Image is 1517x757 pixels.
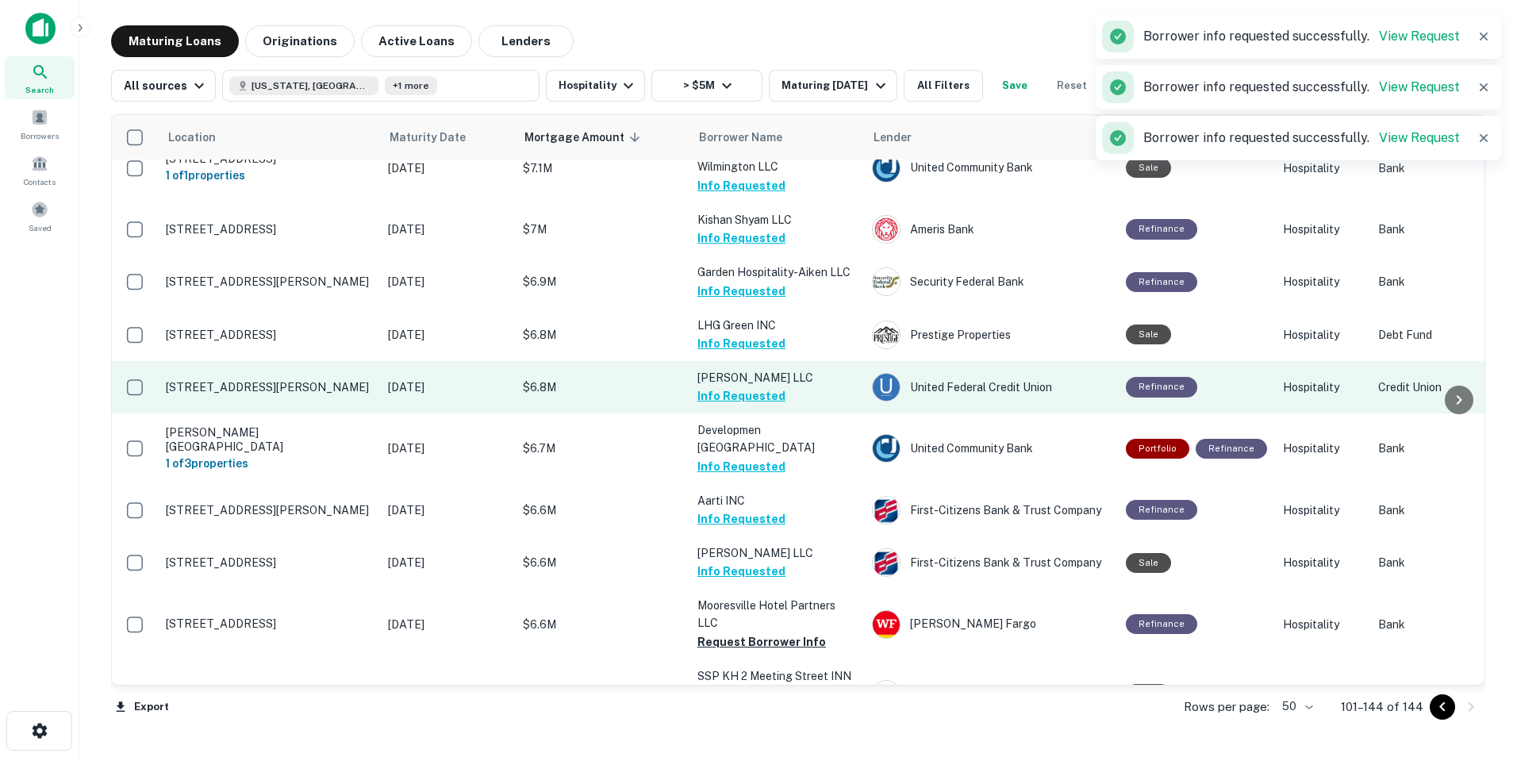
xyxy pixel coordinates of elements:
[697,263,856,281] p: Garden Hospitality-aiken LLC
[697,457,785,476] button: Info Requested
[523,221,682,238] p: $7M
[651,70,762,102] button: > $5M
[873,435,900,462] img: picture
[1126,377,1197,397] div: This loan purpose was for refinancing
[5,56,75,99] div: Search
[873,681,900,708] img: picture
[5,194,75,237] a: Saved
[872,373,1110,402] div: United Federal Credit Union
[1378,159,1505,177] p: Bank
[21,129,59,142] span: Borrowers
[1283,326,1362,344] p: Hospitality
[697,386,785,405] button: Info Requested
[697,667,856,702] p: SSP KH 2 Meeting Street INN LLC
[380,115,515,159] th: Maturity Date
[1438,630,1517,706] iframe: Chat Widget
[388,159,507,177] p: [DATE]
[872,434,1110,463] div: United Community Bank
[1283,501,1362,519] p: Hospitality
[873,155,900,182] img: picture
[697,421,856,456] p: Developmen [GEOGRAPHIC_DATA]
[388,501,507,519] p: [DATE]
[1283,159,1362,177] p: Hospitality
[1341,697,1423,717] p: 101–144 of 144
[872,215,1110,244] div: Ameris Bank
[697,597,856,632] p: Mooresville Hotel Partners LLC
[697,334,785,353] button: Info Requested
[697,229,785,248] button: Info Requested
[524,128,645,147] span: Mortgage Amount
[1276,695,1315,718] div: 50
[1430,694,1455,720] button: Go to previous page
[166,275,372,289] p: [STREET_ADDRESS][PERSON_NAME]
[769,70,897,102] button: Maturing [DATE]
[388,326,507,344] p: [DATE]
[874,128,912,147] span: Lender
[697,492,856,509] p: Aarti INC
[1143,129,1460,148] p: Borrower info requested successfully.
[697,369,856,386] p: [PERSON_NAME] LLC
[388,378,507,396] p: [DATE]
[873,611,900,638] img: picture
[697,176,785,195] button: Info Requested
[252,79,371,93] span: [US_STATE], [GEOGRAPHIC_DATA]
[1126,553,1171,573] div: Sale
[1378,326,1505,344] p: Debt Fund
[1379,130,1460,145] a: View Request
[166,455,372,472] h6: 1 of 3 properties
[245,25,355,57] button: Originations
[1126,158,1171,178] div: Sale
[989,70,1040,102] button: Save your search to get updates of matches that match your search criteria.
[388,440,507,457] p: [DATE]
[523,501,682,519] p: $6.6M
[361,25,472,57] button: Active Loans
[523,273,682,290] p: $6.9M
[864,115,1118,159] th: Lender
[523,616,682,633] p: $6.6M
[166,617,372,631] p: [STREET_ADDRESS]
[515,115,689,159] th: Mortgage Amount
[1378,221,1505,238] p: Bank
[1126,325,1171,344] div: Sale
[782,76,889,95] div: Maturing [DATE]
[1283,554,1362,571] p: Hospitality
[166,503,372,517] p: [STREET_ADDRESS][PERSON_NAME]
[523,378,682,396] p: $6.8M
[111,70,216,102] button: All sources
[388,273,507,290] p: [DATE]
[166,555,372,570] p: [STREET_ADDRESS]
[1283,221,1362,238] p: Hospitality
[1378,554,1505,571] p: Bank
[872,610,1110,639] div: [PERSON_NAME] Fargo
[1283,378,1362,396] p: Hospitality
[388,616,507,633] p: [DATE]
[697,509,785,528] button: Info Requested
[1378,440,1505,457] p: Bank
[1126,500,1197,520] div: This loan purpose was for refinancing
[1126,684,1171,704] div: Sale
[1378,273,1505,290] p: Bank
[873,268,900,295] img: picture
[111,25,239,57] button: Maturing Loans
[523,159,682,177] p: $7.1M
[166,425,372,454] p: [PERSON_NAME][GEOGRAPHIC_DATA]
[1047,70,1097,102] button: Reset
[1283,616,1362,633] p: Hospitality
[1378,378,1505,396] p: Credit Union
[872,154,1110,183] div: United Community Bank
[1379,29,1460,44] a: View Request
[222,70,540,102] button: [US_STATE], [GEOGRAPHIC_DATA]+1 more
[872,680,1110,709] div: First Horizon Bank
[873,321,900,348] img: picture
[872,267,1110,296] div: Security Federal Bank
[166,328,372,342] p: [STREET_ADDRESS]
[872,496,1110,525] div: First-citizens Bank & Trust Company
[390,128,486,147] span: Maturity Date
[689,115,864,159] th: Borrower Name
[873,549,900,576] img: picture
[523,554,682,571] p: $6.6M
[1379,79,1460,94] a: View Request
[25,83,54,96] span: Search
[697,544,856,562] p: [PERSON_NAME] LLC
